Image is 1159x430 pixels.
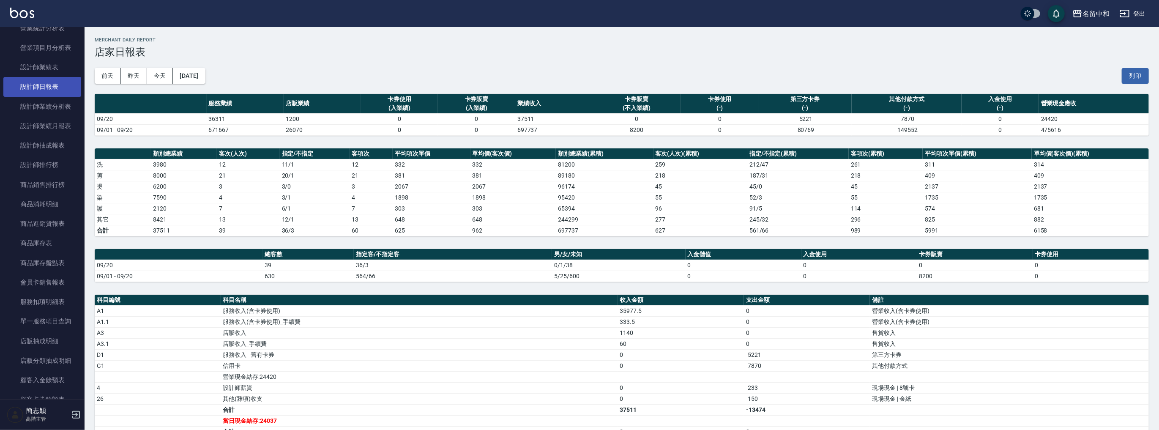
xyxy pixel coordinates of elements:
[1039,113,1149,124] td: 24420
[361,113,438,124] td: 0
[618,316,744,327] td: 333.5
[95,46,1149,58] h3: 店家日報表
[95,181,151,192] td: 燙
[964,95,1037,104] div: 入金使用
[95,37,1149,43] h2: Merchant Daily Report
[556,170,653,181] td: 89180
[556,225,653,236] td: 697737
[923,159,1032,170] td: 311
[744,305,870,316] td: 0
[747,181,849,192] td: 45 / 0
[262,271,354,282] td: 630
[121,68,147,84] button: 昨天
[923,148,1032,159] th: 平均項次單價(累積)
[7,406,24,423] img: Person
[3,214,81,233] a: 商品進銷貨報表
[3,116,81,136] a: 設計師業績月報表
[849,159,923,170] td: 261
[653,170,747,181] td: 218
[95,316,221,327] td: A1.1
[747,148,849,159] th: 指定/不指定(累積)
[653,225,747,236] td: 627
[350,170,393,181] td: 21
[284,124,361,135] td: 26070
[221,349,618,360] td: 服務收入 - 舊有卡券
[744,360,870,371] td: -7870
[1033,249,1149,260] th: 卡券使用
[923,192,1032,203] td: 1735
[3,292,81,312] a: 服務扣項明細表
[470,159,556,170] td: 332
[870,360,1149,371] td: 其他付款方式
[1032,170,1149,181] td: 409
[1032,203,1149,214] td: 681
[653,159,747,170] td: 259
[760,95,850,104] div: 第三方卡券
[653,192,747,203] td: 55
[438,113,515,124] td: 0
[393,192,470,203] td: 1898
[95,214,151,225] td: 其它
[854,95,959,104] div: 其他付款方式
[393,203,470,214] td: 303
[221,327,618,338] td: 店販收入
[95,295,221,306] th: 科目編號
[26,415,69,423] p: 高階主管
[870,393,1149,404] td: 現場現金 | 金紙
[3,331,81,351] a: 店販抽成明細
[354,260,552,271] td: 36/3
[3,58,81,77] a: 設計師業績表
[686,260,801,271] td: 0
[618,349,744,360] td: 0
[280,170,350,181] td: 20 / 1
[801,249,917,260] th: 入金使用
[10,8,34,18] img: Logo
[3,19,81,38] a: 營業統計分析表
[618,404,744,415] td: 37511
[653,181,747,192] td: 45
[217,192,279,203] td: 4
[653,214,747,225] td: 277
[923,181,1032,192] td: 2137
[393,148,470,159] th: 平均項次單價
[350,148,393,159] th: 客項次
[3,194,81,214] a: 商品消耗明細
[849,225,923,236] td: 989
[147,68,173,84] button: 今天
[95,94,1149,136] table: a dense table
[758,113,852,124] td: -5221
[758,124,852,135] td: -80769
[870,295,1149,306] th: 備註
[744,295,870,306] th: 支出金額
[280,214,350,225] td: 12 / 1
[95,225,151,236] td: 合計
[1033,260,1149,271] td: 0
[3,253,81,273] a: 商品庫存盤點表
[350,214,393,225] td: 13
[280,192,350,203] td: 3 / 1
[221,360,618,371] td: 信用卡
[917,260,1033,271] td: 0
[686,271,801,282] td: 0
[470,181,556,192] td: 2067
[95,349,221,360] td: D1
[151,148,217,159] th: 類別總業績
[801,260,917,271] td: 0
[440,104,513,112] div: (入業績)
[747,214,849,225] td: 245 / 32
[151,159,217,170] td: 3980
[744,327,870,338] td: 0
[653,148,747,159] th: 客次(人次)(累積)
[3,312,81,331] a: 單一服務項目查詢
[284,94,361,114] th: 店販業績
[1032,181,1149,192] td: 2137
[393,225,470,236] td: 625
[849,170,923,181] td: 218
[854,104,959,112] div: (-)
[870,382,1149,393] td: 現場現金 | 8號卡
[95,271,262,282] td: 09/01 - 09/20
[556,192,653,203] td: 95420
[3,97,81,116] a: 設計師業績分析表
[1082,8,1110,19] div: 名留中和
[923,203,1032,214] td: 574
